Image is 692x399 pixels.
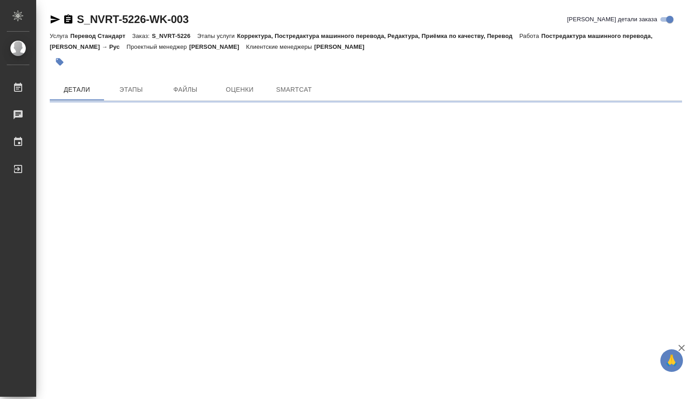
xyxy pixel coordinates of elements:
button: Скопировать ссылку для ЯМессенджера [50,14,61,25]
span: Оценки [218,84,261,95]
span: Этапы [109,84,153,95]
button: Скопировать ссылку [63,14,74,25]
button: 🙏 [660,349,683,372]
p: [PERSON_NAME] [189,43,246,50]
span: Файлы [164,84,207,95]
p: Заказ: [132,33,152,39]
p: Услуга [50,33,70,39]
p: Корректура, Постредактура машинного перевода, Редактура, Приёмка по качеству, Перевод [237,33,519,39]
span: SmartCat [272,84,316,95]
span: 🙏 [664,351,679,370]
span: [PERSON_NAME] детали заказа [567,15,657,24]
a: S_NVRT-5226-WK-003 [77,13,189,25]
p: Этапы услуги [197,33,237,39]
button: Добавить тэг [50,52,70,72]
p: S_NVRT-5226 [152,33,197,39]
p: [PERSON_NAME] [314,43,371,50]
p: Клиентские менеджеры [246,43,314,50]
p: Перевод Стандарт [70,33,132,39]
p: Проектный менеджер [127,43,189,50]
span: Детали [55,84,99,95]
p: Работа [519,33,541,39]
